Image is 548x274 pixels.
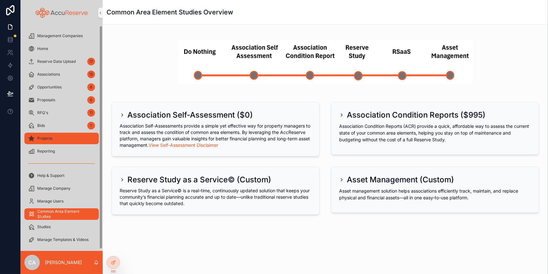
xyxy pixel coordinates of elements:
a: Manage Users [24,195,99,207]
a: Management Companies [24,30,99,42]
a: Manage Company [24,183,99,194]
h2: Association Condition Reports ($995) [347,110,485,120]
p: Association Condition Reports (ACR) provide a quick, affordable way to assess the current state o... [339,123,531,143]
a: Studies [24,221,99,233]
a: View Self-Assessment Disclaimer [149,142,218,148]
span: Projects [37,136,52,141]
a: Reporting [24,145,99,157]
span: Studies [37,224,51,229]
a: Opportunities8 [24,81,99,93]
span: Manage Company [37,186,71,191]
div: 11 [87,109,95,117]
h2: Reserve Study as a Service© (Custom) [127,175,271,185]
a: Help & Support [24,170,99,181]
a: Bids1 [24,120,99,131]
h2: Association Self-Assessment ($0) [127,110,253,120]
span: Manage Templates & Videos [37,237,89,242]
span: Common Area Element Studies [37,209,92,219]
a: Common Area Element Studies [24,208,99,220]
span: Help & Support [37,173,64,178]
span: RFQ's [37,110,48,115]
img: 24297-Asset-Continuum.png [178,40,473,84]
span: Manage Users [37,199,64,204]
a: Home [24,43,99,54]
a: Proposals6 [24,94,99,106]
span: Reserve Data Upload [37,59,76,64]
span: Management Companies [37,33,83,38]
div: 8 [87,83,95,91]
div: 15 [87,71,95,78]
img: App logo [36,8,88,18]
span: Reporting [37,149,55,154]
div: 17 [87,58,95,65]
span: CA [29,259,36,266]
a: Manage Templates & Videos [24,234,99,245]
span: Opportunities [37,85,62,90]
a: Projects [24,133,99,144]
h2: Asset Management (Custom) [347,175,454,185]
div: scrollable content [21,26,103,251]
span: Reserve Study as a Service© is a real-time, continuously updated solution that keeps your communi... [120,188,310,206]
p: Asset management solution helps associations efficiently track, maintain, and replace physical an... [339,187,531,201]
span: Association Self-Assessments provide a simple yet effective way for property managers to track an... [120,123,310,148]
a: Reserve Data Upload17 [24,56,99,67]
span: Associations [37,72,60,77]
div: 6 [87,96,95,104]
div: 1 [87,122,95,129]
p: [PERSON_NAME] [45,259,82,266]
a: Associations15 [24,69,99,80]
h1: Common Area Element Studies Overview [107,8,233,17]
span: Bids [37,123,45,128]
a: RFQ's11 [24,107,99,119]
span: Proposals [37,97,55,103]
span: Home [37,46,48,51]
